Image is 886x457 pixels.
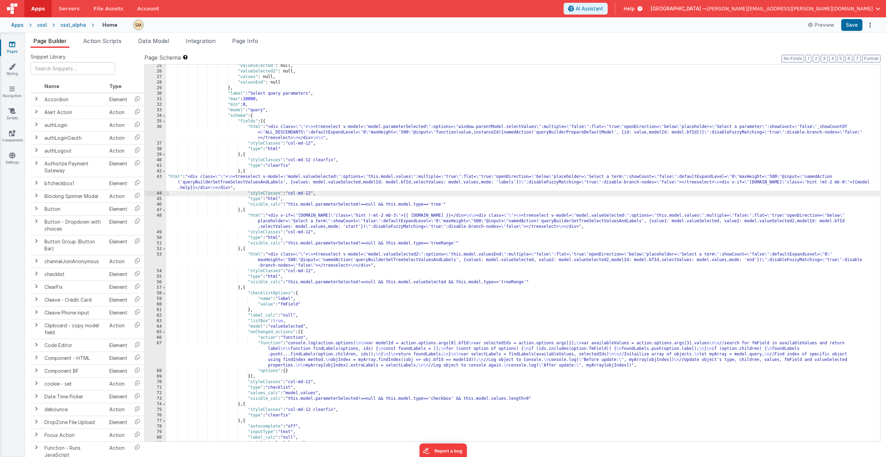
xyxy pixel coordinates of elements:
[145,63,166,69] div: 25
[42,390,107,403] td: Date Time Picker
[107,429,130,441] td: Action
[145,235,166,241] div: 50
[11,21,24,28] div: Apps
[145,291,166,296] div: 58
[42,190,107,202] td: Blocking Spinner Modal
[707,5,873,12] span: [PERSON_NAME][EMAIL_ADDRESS][PERSON_NAME][DOMAIN_NAME]
[145,163,166,169] div: 41
[134,20,143,30] img: e9616e60dfe10b317d64a5e98ec8e357
[145,74,166,80] div: 27
[42,352,107,364] td: Component - HTML
[862,55,880,62] button: Format
[624,5,635,12] span: Help
[42,319,107,339] td: Clipboard - copy model field
[145,174,166,191] div: 43
[854,55,861,62] button: 7
[145,440,166,446] div: 81
[107,177,130,190] td: Element
[44,83,59,89] span: Name
[42,215,107,235] td: Button - Dropdown with choices
[145,407,166,413] div: 75
[145,390,166,396] div: 72
[145,435,166,440] div: 80
[145,402,166,407] div: 74
[107,119,130,131] td: Action
[42,306,107,319] td: Cleave Phone input
[42,416,107,429] td: DropZone File Upload
[107,93,130,106] td: Element
[107,352,130,364] td: Element
[31,5,45,12] span: Apps
[145,302,166,307] div: 60
[145,141,166,146] div: 37
[42,131,107,144] td: authLoginOauth
[564,3,608,15] button: AI Assistant
[782,55,804,62] button: No Folds
[145,324,166,329] div: 64
[42,93,107,106] td: Accordion
[186,37,216,44] span: Integration
[145,213,166,230] div: 48
[138,37,169,44] span: Data Model
[145,157,166,163] div: 40
[145,252,166,268] div: 53
[42,377,107,390] td: cookie - set
[145,246,166,252] div: 52
[651,5,880,12] button: [GEOGRAPHIC_DATA] — [PERSON_NAME][EMAIL_ADDRESS][PERSON_NAME][DOMAIN_NAME]
[145,146,166,152] div: 38
[145,169,166,174] div: 42
[865,20,875,30] button: Options
[821,55,828,62] button: 3
[145,379,166,385] div: 70
[145,69,166,74] div: 26
[145,368,166,374] div: 68
[107,144,130,157] td: Action
[107,255,130,268] td: Action
[145,102,166,107] div: 32
[94,5,124,12] span: File Assets
[107,339,130,352] td: Element
[145,313,166,318] div: 62
[107,268,130,281] td: Element
[107,403,130,416] td: Action
[145,202,166,207] div: 46
[107,281,130,293] td: Element
[42,403,107,416] td: debounce
[145,91,166,96] div: 30
[109,83,121,89] span: Type
[232,37,258,44] span: Page Info
[107,106,130,119] td: Action
[42,339,107,352] td: Code Editor
[42,364,107,377] td: Component BF
[804,19,838,31] button: Preview
[145,418,166,424] div: 77
[576,5,603,12] span: AI Assistant
[145,396,166,402] div: 73
[144,53,181,62] span: Page Schema
[107,131,130,144] td: Action
[42,235,107,255] td: Button Group (Button Bar)
[145,335,166,340] div: 66
[33,37,67,44] span: Page Builder
[145,329,166,335] div: 65
[145,307,166,313] div: 61
[845,55,852,62] button: 6
[813,55,819,62] button: 2
[145,230,166,235] div: 49
[145,241,166,246] div: 51
[145,80,166,85] div: 28
[145,385,166,390] div: 71
[145,124,166,141] div: 36
[107,293,130,306] td: Element
[42,202,107,215] td: Button
[37,21,47,28] div: cssl
[107,157,130,177] td: Element
[42,144,107,157] td: authLogout
[145,207,166,213] div: 47
[107,215,130,235] td: Element
[145,285,166,291] div: 57
[107,364,130,377] td: Element
[145,318,166,324] div: 63
[145,191,166,196] div: 44
[107,377,130,390] td: Action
